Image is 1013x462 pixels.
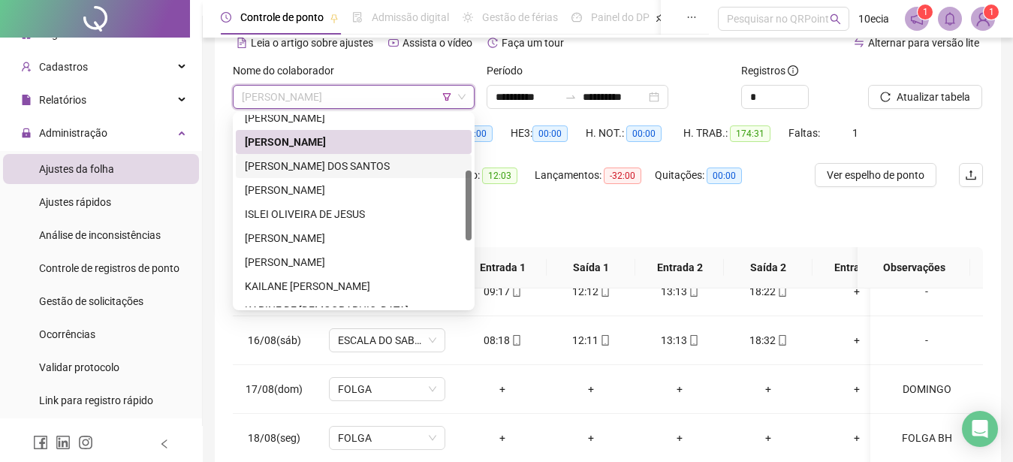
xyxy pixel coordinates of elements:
span: info-circle [788,65,798,76]
div: JOAIS DOS SANTOS COSTA [236,226,472,250]
div: [PERSON_NAME] DOS SANTOS [245,158,463,174]
span: file [21,95,32,105]
span: Atualizar tabela [897,89,970,105]
span: Observações [870,259,958,276]
span: 00:00 [457,125,493,142]
span: Gestão de férias [482,11,558,23]
div: FELIPE SARMENTO DE SOUZA [236,178,472,202]
span: Faltas: [788,127,822,139]
th: Saída 2 [724,247,813,288]
span: left [159,439,170,449]
div: 08:18 [470,332,535,349]
div: 09:17 [470,283,535,300]
span: bell [943,12,957,26]
div: EVELYN VITORIA A. DOS SANTOS [236,154,472,178]
div: + [825,283,889,300]
span: 174:31 [730,125,770,142]
span: 1 [852,127,858,139]
div: + [736,381,800,397]
span: search [830,14,841,25]
span: clock-circle [221,12,231,23]
button: Ver espelho de ponto [815,163,936,187]
th: Entrada 1 [458,247,547,288]
div: + [559,430,623,446]
div: - [882,332,971,349]
span: mobile [687,286,699,297]
img: 73963 [972,8,994,30]
span: 1 [923,7,928,17]
span: mobile [598,335,611,346]
span: Ajustes da folha [39,163,114,175]
span: Painel do DP [591,11,650,23]
span: down [457,92,466,101]
span: Assista o vídeo [402,37,472,49]
span: -32:00 [604,168,641,184]
label: Nome do colaborador [233,62,344,79]
span: Ocorrências [39,328,95,340]
span: history [487,38,498,48]
div: JULIANA TEIXEIRA DA CRUZ [236,250,472,274]
div: H. NOT.: [586,125,683,142]
div: HE 3: [511,125,586,142]
span: 17/08(dom) [246,383,303,395]
span: Registros [741,62,798,79]
span: Faça um tour [502,37,564,49]
span: Administração [39,127,107,139]
div: [PERSON_NAME] [245,182,463,198]
sup: Atualize o seu contato no menu Meus Dados [984,5,999,20]
span: pushpin [330,14,339,23]
span: mobile [776,286,788,297]
span: Leia o artigo sobre ajustes [251,37,373,49]
div: ISLEI OLIVEIRA DE JESUS [236,202,472,226]
span: notification [910,12,924,26]
span: mobile [776,335,788,346]
label: Período [487,62,532,79]
span: to [565,91,577,103]
div: + [647,430,712,446]
span: 18/08(seg) [248,432,300,444]
div: 12:11 [559,332,623,349]
span: 00:00 [626,125,662,142]
button: Atualizar tabela [868,85,982,109]
span: Validar protocolo [39,361,119,373]
div: + [470,381,535,397]
div: + [825,332,889,349]
div: Quitações: [655,167,760,184]
div: 18:22 [736,283,800,300]
span: 12:03 [482,168,517,184]
div: 18:32 [736,332,800,349]
div: + [647,381,712,397]
div: 12:12 [559,283,623,300]
span: Controle de ponto [240,11,324,23]
div: [PERSON_NAME] [245,110,463,126]
span: mobile [687,335,699,346]
span: reload [880,92,891,102]
span: file-text [237,38,247,48]
span: user-add [21,62,32,72]
span: Análise de inconsistências [39,229,161,241]
div: [PERSON_NAME] [245,230,463,246]
span: ERICA NASCIMENTO SANTANA [242,86,466,108]
span: 1 [989,7,994,17]
span: file-done [352,12,363,23]
span: Admissão digital [372,11,449,23]
sup: 1 [918,5,933,20]
div: KAILANE [PERSON_NAME] [245,278,463,294]
span: instagram [78,435,93,450]
span: dashboard [571,12,582,23]
span: Cadastros [39,61,88,73]
span: Link para registro rápido [39,394,153,406]
div: + [559,381,623,397]
span: Ajustes rápidos [39,196,111,208]
span: mobile [510,335,522,346]
div: Open Intercom Messenger [962,411,998,447]
span: swap-right [565,91,577,103]
th: Observações [858,247,970,288]
div: - [882,283,971,300]
th: Entrada 2 [635,247,724,288]
div: + [736,430,800,446]
span: FOLGA [338,378,436,400]
div: + [470,430,535,446]
span: FOLGA [338,427,436,449]
div: KARINE DE [DEMOGRAPHIC_DATA] [245,302,463,319]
